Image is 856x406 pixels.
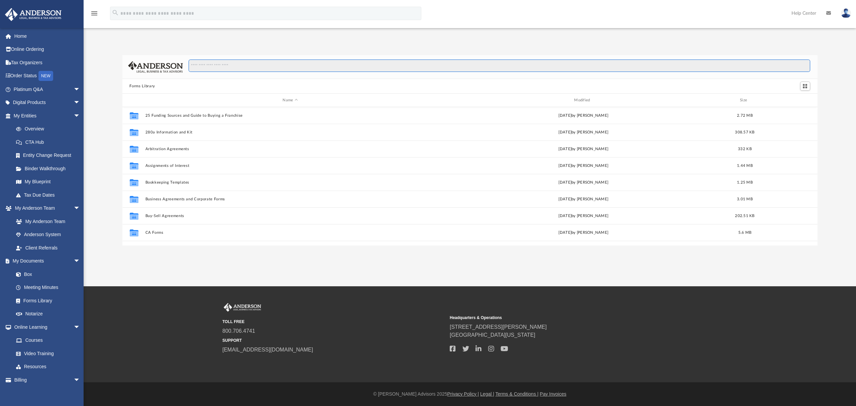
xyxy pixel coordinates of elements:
[5,373,90,387] a: Billingarrow_drop_down
[90,9,98,17] i: menu
[800,82,810,91] button: Switch to Grid View
[735,214,754,218] span: 202.51 KB
[125,97,142,103] div: id
[122,107,818,245] div: grid
[438,97,728,103] div: Modified
[9,268,84,281] a: Box
[9,294,84,307] a: Forms Library
[737,114,753,117] span: 2.72 MB
[5,56,90,69] a: Tax Organizers
[222,328,255,334] a: Call via 8x8
[112,9,119,16] i: search
[222,319,445,325] small: TOLL FREE
[540,391,566,397] a: Pay Invoices
[737,197,753,201] span: 3.01 MB
[735,130,754,134] span: 308.57 KB
[9,347,84,360] a: Video Training
[450,315,672,321] small: Headquarters & Operations
[9,215,84,228] a: My Anderson Team
[9,281,87,294] a: Meeting Minutes
[9,241,87,255] a: Client Referrals
[3,8,64,21] img: Anderson Advisors Platinum Portal
[74,202,87,215] span: arrow_drop_down
[9,149,90,162] a: Entity Change Request
[9,360,87,374] a: Resources
[189,60,810,72] input: Search files and folders
[5,43,90,56] a: Online Ordering
[761,97,808,103] div: id
[731,97,758,103] div: Size
[145,130,435,134] button: 280a Information and Kit
[145,147,435,151] button: Arbitration Agreements
[438,180,729,186] div: [DATE] by [PERSON_NAME]
[145,230,435,235] button: CA Forms
[5,69,90,83] a: Order StatusNEW
[145,164,435,168] button: Assignments of Interest
[438,230,729,236] div: [DATE] by [PERSON_NAME]
[737,181,753,184] span: 1.25 MB
[438,113,729,119] div: [DATE] by [PERSON_NAME]
[450,324,547,330] a: [STREET_ADDRESS][PERSON_NAME]
[450,332,535,338] a: [GEOGRAPHIC_DATA][US_STATE]
[5,202,87,215] a: My Anderson Teamarrow_drop_down
[74,83,87,96] span: arrow_drop_down
[738,147,752,151] span: 332 KB
[438,129,729,135] div: [DATE] by [PERSON_NAME]
[438,146,729,152] div: [DATE] by [PERSON_NAME]
[5,29,90,43] a: Home
[5,109,90,122] a: My Entitiesarrow_drop_down
[145,180,435,185] button: Bookkeeping Templates
[90,13,98,17] a: menu
[222,303,262,312] img: Anderson Advisors Platinum Portal
[74,96,87,110] span: arrow_drop_down
[145,97,435,103] div: Name
[438,196,729,202] div: [DATE] by [PERSON_NAME]
[9,188,90,202] a: Tax Due Dates
[38,71,53,81] div: NEW
[438,213,729,219] div: [DATE] by [PERSON_NAME]
[9,122,90,136] a: Overview
[841,8,851,18] img: User Pic
[438,163,729,169] div: [DATE] by [PERSON_NAME]
[5,320,87,334] a: Online Learningarrow_drop_down
[145,197,435,201] button: Business Agreements and Corporate Forms
[5,255,87,268] a: My Documentsarrow_drop_down
[9,175,87,189] a: My Blueprint
[5,83,90,96] a: Platinum Q&Aarrow_drop_down
[129,83,155,89] button: Forms Library
[74,373,87,387] span: arrow_drop_down
[9,334,87,347] a: Courses
[145,214,435,218] button: Buy-Sell Agreements
[9,228,87,241] a: Anderson System
[222,347,313,352] a: [EMAIL_ADDRESS][DOMAIN_NAME]
[222,337,445,343] small: SUPPORT
[74,320,87,334] span: arrow_drop_down
[480,391,494,397] a: Legal |
[5,96,90,109] a: Digital Productsarrow_drop_down
[74,109,87,123] span: arrow_drop_down
[737,164,753,168] span: 1.44 MB
[9,162,90,175] a: Binder Walkthrough
[84,391,856,398] div: © [PERSON_NAME] Advisors 2025
[9,307,87,321] a: Notarize
[447,391,479,397] a: Privacy Policy |
[145,113,435,118] button: 25 Funding Sources and Guide to Buying a Franchise
[74,255,87,268] span: arrow_drop_down
[496,391,539,397] a: Terms & Conditions |
[9,135,90,149] a: CTA Hub
[738,231,751,234] span: 5.6 MB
